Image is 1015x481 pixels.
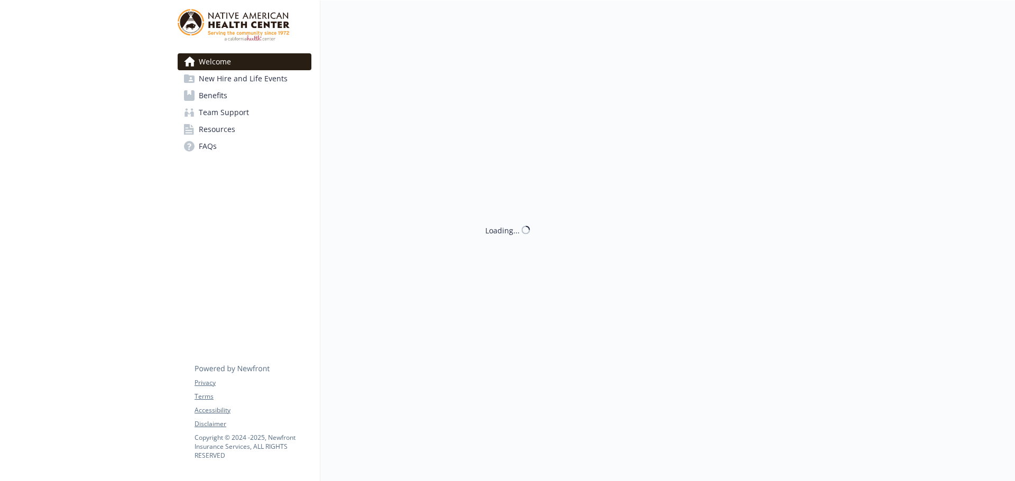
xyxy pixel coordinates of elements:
p: Copyright © 2024 - 2025 , Newfront Insurance Services, ALL RIGHTS RESERVED [195,433,311,460]
span: Benefits [199,87,227,104]
a: Privacy [195,378,311,388]
span: Welcome [199,53,231,70]
span: Team Support [199,104,249,121]
a: Team Support [178,104,311,121]
span: New Hire and Life Events [199,70,288,87]
a: Welcome [178,53,311,70]
a: Terms [195,392,311,401]
span: Resources [199,121,235,138]
div: Loading... [485,224,520,235]
a: New Hire and Life Events [178,70,311,87]
a: Benefits [178,87,311,104]
a: FAQs [178,138,311,155]
a: Resources [178,121,311,138]
a: Accessibility [195,405,311,415]
span: FAQs [199,138,217,155]
a: Disclaimer [195,419,311,429]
